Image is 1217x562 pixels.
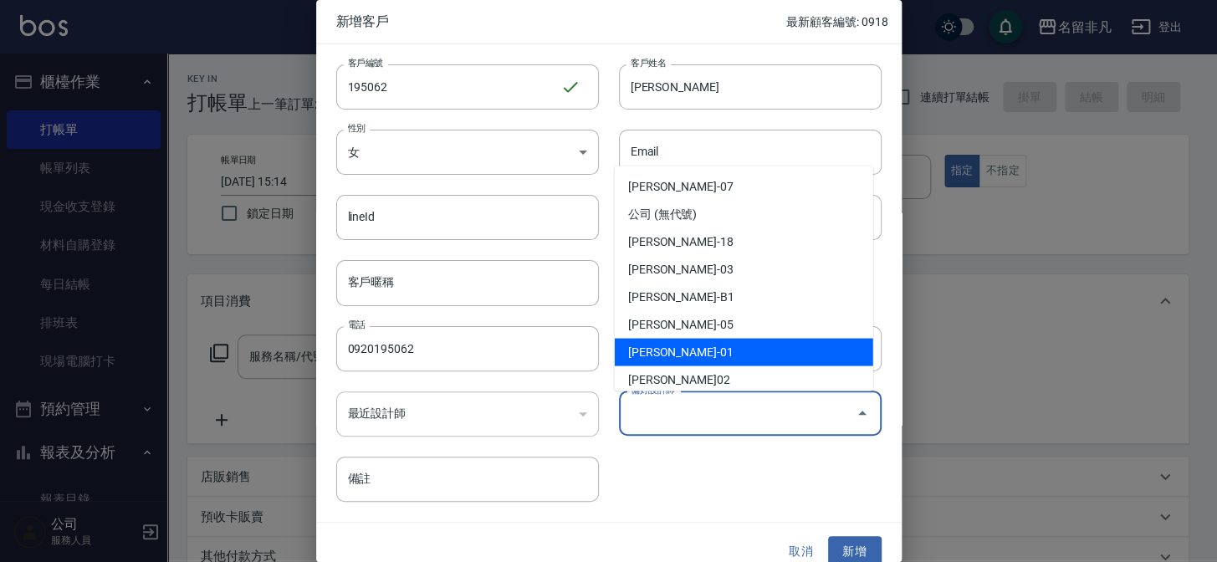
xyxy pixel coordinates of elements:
li: [PERSON_NAME]-07 [615,173,873,201]
li: [PERSON_NAME]-18 [615,228,873,256]
label: 客戶編號 [348,57,383,69]
label: 偏好設計師 [631,384,674,396]
div: 女 [336,130,599,175]
li: [PERSON_NAME]-05 [615,311,873,339]
label: 電話 [348,319,366,331]
label: 客戶姓名 [631,57,666,69]
button: Close [849,400,876,427]
p: 最新顧客編號: 0918 [786,13,887,31]
li: 公司 (無代號) [615,201,873,228]
li: [PERSON_NAME]-01 [615,339,873,366]
li: [PERSON_NAME]02 [615,366,873,394]
li: [PERSON_NAME]-03 [615,256,873,284]
span: 新增客戶 [336,13,787,30]
li: [PERSON_NAME]-B1 [615,284,873,311]
label: 性別 [348,122,366,135]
